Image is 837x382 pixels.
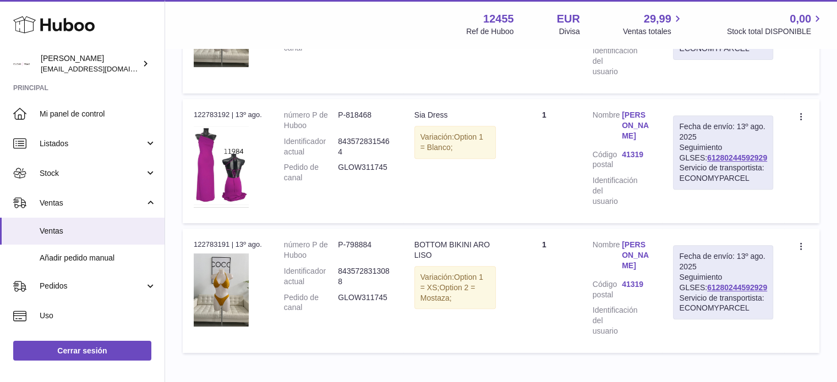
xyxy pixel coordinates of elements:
[338,240,392,261] dd: P-798884
[623,26,684,37] span: Ventas totales
[593,175,622,207] dt: Identificación del usuario
[593,110,622,144] dt: Nombre
[284,162,338,183] dt: Pedido de canal
[679,251,767,272] div: Fecha de envío: 13º ago. 2025
[40,198,145,208] span: Ventas
[622,240,651,271] a: [PERSON_NAME]
[338,266,392,287] dd: 8435728313088
[40,253,156,263] span: Añadir pedido manual
[414,240,496,261] div: BOTTOM BIKINI ARO LISO
[284,136,338,157] dt: Identificador actual
[40,311,156,321] span: Uso
[284,240,338,261] dt: número P de Huboo
[414,126,496,159] div: Variación:
[420,132,483,152] span: Option 1 = Blanco;
[194,240,262,250] div: 122783191 | 13º ago.
[673,245,773,319] div: Seguimiento GLSES:
[593,150,622,170] dt: Código postal
[622,279,651,290] a: 41319
[41,53,140,74] div: [PERSON_NAME]
[338,136,392,157] dd: 8435728315464
[727,26,824,37] span: Stock total DISPONIBLE
[40,226,156,236] span: Ventas
[338,162,392,183] dd: GLOW311745
[790,12,811,26] span: 0,00
[13,341,151,361] a: Cerrar sesión
[40,281,145,291] span: Pedidos
[593,279,622,300] dt: Código postal
[679,163,767,184] div: Servicio de transportista: ECONOMYPARCEL
[466,26,513,37] div: Ref de Huboo
[284,292,338,313] dt: Pedido de canal
[593,46,622,77] dt: Identificación del usuario
[679,121,767,142] div: Fecha de envío: 13º ago. 2025
[284,110,338,131] dt: número P de Huboo
[593,305,622,336] dt: Identificación del usuario
[727,12,824,37] a: 0,00 Stock total DISPONIBLE
[338,110,392,131] dd: P-818468
[593,240,622,274] dt: Nombre
[557,12,580,26] strong: EUR
[414,266,496,309] div: Variación:
[13,56,30,72] img: pedidos@glowrias.com
[41,64,162,73] span: [EMAIL_ADDRESS][DOMAIN_NAME]
[40,139,145,149] span: Listados
[507,99,582,223] td: 1
[284,266,338,287] dt: Identificador actual
[707,283,767,292] a: 61280244592929
[194,123,249,208] img: SiaDress.jpg
[414,110,496,120] div: Sia Dress
[559,26,580,37] div: Divisa
[507,229,582,353] td: 1
[644,12,671,26] span: 29,99
[622,110,651,141] a: [PERSON_NAME]
[420,283,475,302] span: Option 2 = Mostaza;
[679,293,767,314] div: Servicio de transportista: ECONOMYPARCEL
[40,168,145,179] span: Stock
[420,273,483,292] span: Option 1 = XS;
[338,292,392,313] dd: GLOW311745
[483,12,514,26] strong: 12455
[40,109,156,119] span: Mi panel de control
[673,115,773,190] div: Seguimiento GLSES:
[194,110,262,120] div: 122783192 | 13º ago.
[623,12,684,37] a: 29,99 Ventas totales
[622,150,651,160] a: 41319
[707,153,767,162] a: 61280244592929
[194,253,249,326] img: 9725.jpg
